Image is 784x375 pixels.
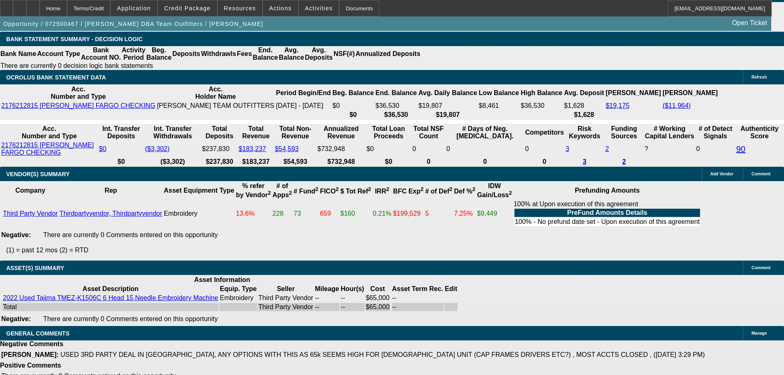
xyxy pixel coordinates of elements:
[736,144,745,154] a: 90
[293,200,319,227] td: 73
[1,142,94,156] a: 2176212815 [PERSON_NAME] FARGO CHECKING
[275,85,331,101] th: Period Begin/End
[146,46,172,62] th: Beg. Balance
[375,85,417,101] th: End. Balance
[393,188,423,195] b: BFC Exp
[235,200,271,227] td: 13.6%
[525,158,564,166] th: 0
[729,16,770,30] a: Open Ticket
[200,46,236,62] th: Withdrawls
[6,247,784,254] p: (1) = past 12 mos (2) = RTD
[575,187,640,194] b: Prefunding Amounts
[644,145,648,152] span: Refresh to pull Number of Working Capital Lenders
[751,172,770,176] span: Comment
[158,0,217,16] button: Credit Package
[644,125,695,140] th: # Working Capital Lenders
[219,294,257,302] td: Embroidery
[258,303,314,311] td: Third Party Vendor
[663,102,691,109] a: ($11,964)
[252,46,278,62] th: End. Balance
[412,158,445,166] th: 0
[294,188,319,195] b: # Fund
[340,294,365,302] td: --
[81,46,121,62] th: Bank Account NO.
[83,285,139,292] b: Asset Description
[317,145,365,153] div: $732,948
[99,158,144,166] th: $0
[564,85,605,101] th: Avg. Deposit
[277,285,295,292] b: Seller
[478,85,519,101] th: Low Balance
[237,46,252,62] th: Fees
[525,141,564,157] td: 0
[412,125,445,140] th: Sum of the Total NSF Count and Total Overdraft Fee Count from Ocrolus
[509,190,512,196] sup: 2
[145,145,170,152] a: ($3,302)
[238,158,274,166] th: $183,237
[333,46,355,62] th: NSF(#)
[121,46,146,62] th: Activity Period
[418,111,478,119] th: $19,807
[751,266,770,270] span: Comment
[370,285,385,292] b: Cost
[202,141,237,157] td: $237,830
[368,186,371,192] sup: 2
[272,200,292,227] td: 228
[605,85,661,101] th: [PERSON_NAME]
[418,85,478,101] th: Avg. Daily Balance
[289,190,292,196] sup: 2
[446,125,524,140] th: # Days of Neg. [MEDICAL_DATA].
[43,231,218,238] span: There are currently 0 Comments entered on this opportunity
[117,5,151,12] span: Application
[144,125,200,140] th: Int. Transfer Withdrawals
[583,158,586,165] a: 3
[317,158,365,166] th: $732,948
[202,158,237,166] th: $237,830
[567,209,647,216] b: PreFund Amounts Details
[525,125,564,140] th: Competitors
[375,111,417,119] th: $36,530
[355,46,421,62] th: Annualized Deposits
[3,294,218,301] a: 2022 Used Tajima TMEZ-K1506C 6 Head 15 Needle Embroidery Machine
[194,276,250,283] b: Asset Information
[340,200,372,227] td: $160
[156,85,275,101] th: Acc. Holder Name
[315,186,318,192] sup: 2
[305,46,333,62] th: Avg. Deposits
[6,265,64,271] span: ASSET(S) SUMMARY
[172,46,201,62] th: Deposits
[372,200,392,227] td: 0.21%
[366,125,411,140] th: Total Loan Proceeds
[299,0,339,16] button: Activities
[99,145,107,152] a: $0
[565,125,604,140] th: Risk Keywords
[224,5,256,12] span: Resources
[239,145,266,152] a: $183,237
[622,158,626,165] a: 2
[3,303,218,311] div: Total
[520,102,563,110] td: $36,530
[477,200,512,227] td: $9,449
[238,125,274,140] th: Total Revenue
[340,188,371,195] b: $ Tot Ref
[393,200,424,227] td: $199,529
[1,102,155,109] a: 2176212815 [PERSON_NAME] FARGO CHECKING
[365,294,390,302] td: $65,000
[3,210,58,217] a: Third Party Vendor
[218,0,262,16] button: Resources
[272,182,292,198] b: # of Apps
[520,85,563,101] th: High Balance
[263,0,298,16] button: Actions
[365,303,390,311] td: $65,000
[472,186,475,192] sup: 2
[606,102,630,109] a: $19,175
[366,141,411,157] td: $0
[1,231,31,238] b: Negative:
[514,218,700,226] td: 100% - No prefund date set - Upon execution of this agreement
[315,285,339,292] b: Mileage
[751,331,767,335] span: Manage
[341,285,364,292] b: Hour(s)
[317,125,365,140] th: Annualized Revenue
[219,285,257,293] th: Equip. Type
[275,158,316,166] th: $54,593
